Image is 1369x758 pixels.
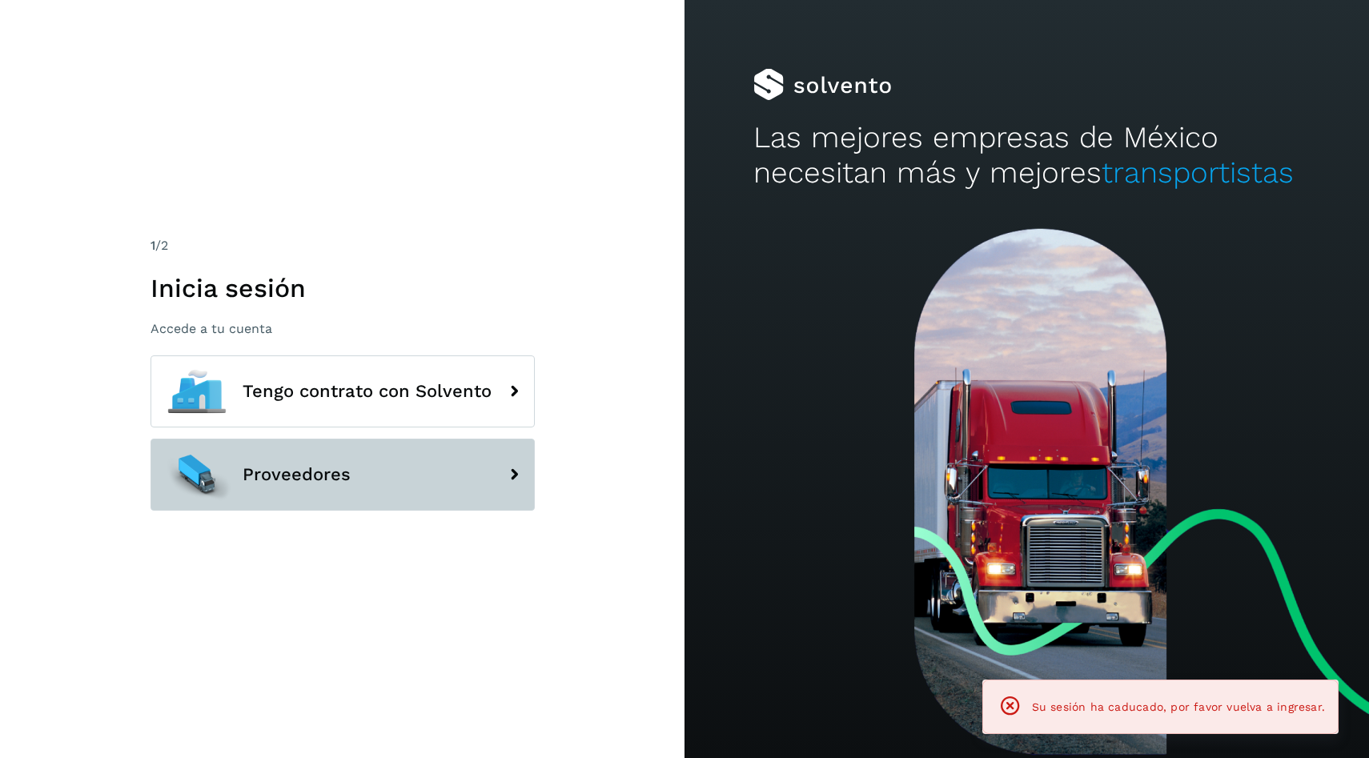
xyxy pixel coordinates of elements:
span: Tengo contrato con Solvento [243,382,492,401]
p: Accede a tu cuenta [151,321,535,336]
button: Proveedores [151,439,535,511]
span: Su sesión ha caducado, por favor vuelva a ingresar. [1032,700,1325,713]
h2: Las mejores empresas de México necesitan más y mejores [753,120,1301,191]
h1: Inicia sesión [151,273,535,303]
div: /2 [151,236,535,255]
span: Proveedores [243,465,351,484]
span: transportistas [1102,155,1294,190]
button: Tengo contrato con Solvento [151,355,535,427]
span: 1 [151,238,155,253]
